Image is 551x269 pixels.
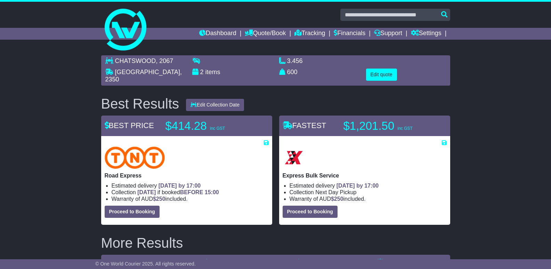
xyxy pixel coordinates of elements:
span: $ [331,196,343,202]
a: Dashboard [199,28,236,40]
button: Proceed to Booking [105,206,160,218]
p: Express Bulk Service [283,172,447,179]
p: $1,201.50 [343,119,430,133]
li: Collection [112,189,269,196]
span: items [205,69,220,76]
span: , 2350 [105,69,182,83]
span: BEST PRICE [105,121,154,130]
a: Fastest- $22.00 [297,258,344,265]
span: FASTEST [283,121,326,130]
a: Settings [411,28,441,40]
h2: More Results [101,235,450,251]
a: Additional Filters [377,258,430,265]
img: Border Express: Express Bulk Service [283,147,305,169]
span: - $ [237,258,260,265]
span: 250 [156,196,165,202]
span: CHATSWOOD [115,57,156,64]
span: [GEOGRAPHIC_DATA] [115,69,180,76]
button: Proceed to Booking [283,206,338,218]
a: Tracking [294,28,325,40]
span: © One World Courier 2025. All rights reserved. [95,261,196,267]
span: 3.456 [287,57,303,64]
li: Warranty of AUD included. [112,196,269,202]
span: inc GST [210,126,225,131]
span: Next Day Pickup [315,189,356,195]
li: Warranty of AUD included. [290,196,447,202]
span: [DATE] by 17:00 [159,183,201,189]
span: - $ [321,258,344,265]
a: Best Price- $22.00 [205,258,260,265]
button: Edit Collection Date [186,99,244,111]
span: 600 [287,69,298,76]
span: 22.00 [244,258,260,265]
a: Best Price [133,258,162,265]
p: $414.28 [165,119,252,133]
a: Quote/Book [245,28,286,40]
button: Edit quote [366,69,397,81]
div: Best Results [98,96,183,111]
span: 22.00 [329,258,344,265]
span: [DATE] by 17:00 [337,183,379,189]
li: Collection [290,189,447,196]
li: Estimated delivery [112,182,269,189]
span: 15:00 [205,189,219,195]
span: 2 [200,69,204,76]
p: Road Express [105,172,269,179]
span: , 2067 [156,57,173,64]
a: Support [374,28,402,40]
a: Financials [334,28,365,40]
li: Estimated delivery [290,182,447,189]
span: 250 [334,196,343,202]
span: $ [153,196,165,202]
span: if booked [137,189,219,195]
span: [DATE] [137,189,156,195]
span: Sorted by [105,258,131,265]
span: BEFORE [180,189,203,195]
span: inc GST [397,126,412,131]
img: TNT Domestic: Road Express [105,147,165,169]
